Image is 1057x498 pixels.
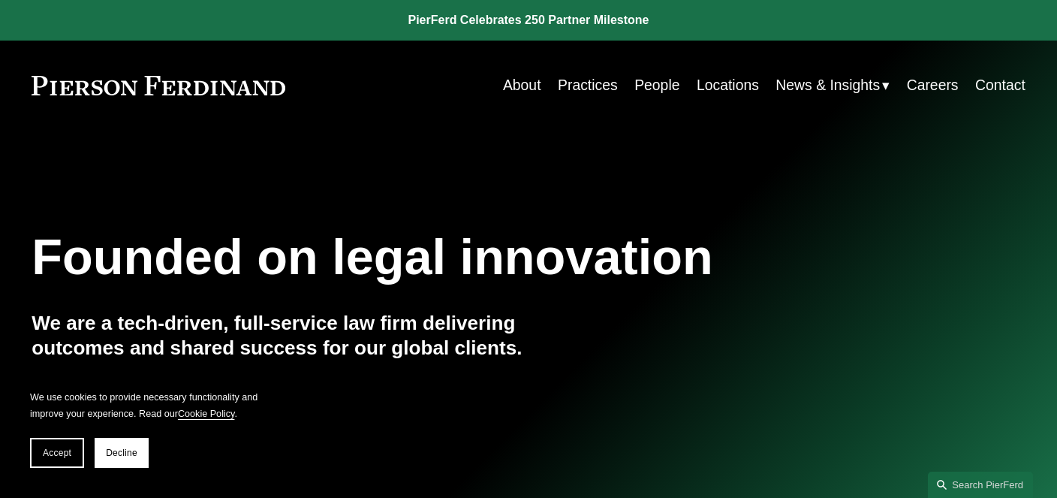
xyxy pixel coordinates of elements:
[95,438,149,468] button: Decline
[975,71,1025,100] a: Contact
[15,374,285,483] section: Cookie banner
[775,71,890,100] a: folder dropdown
[907,71,959,100] a: Careers
[32,311,528,361] h4: We are a tech-driven, full-service law firm delivering outcomes and shared success for our global...
[558,71,618,100] a: Practices
[928,472,1033,498] a: Search this site
[697,71,759,100] a: Locations
[775,72,880,98] span: News & Insights
[43,448,71,458] span: Accept
[178,409,234,419] a: Cookie Policy
[106,448,137,458] span: Decline
[30,389,270,423] p: We use cookies to provide necessary functionality and improve your experience. Read our .
[503,71,541,100] a: About
[30,438,84,468] button: Accept
[32,228,860,285] h1: Founded on legal innovation
[634,71,679,100] a: People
